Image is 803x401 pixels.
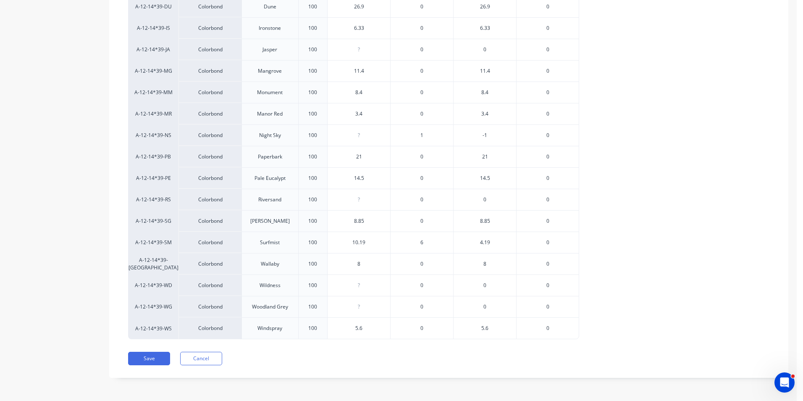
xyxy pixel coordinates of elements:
[328,61,390,82] div: 11.4
[178,124,241,146] div: Colorbond
[546,153,549,161] span: 0
[453,124,516,146] div: -1
[774,372,795,393] iframe: Intercom live chat
[178,167,241,189] div: Colorbond
[328,39,390,60] div: ?
[308,324,317,332] div: 100
[308,239,317,246] div: 100
[453,82,516,103] div: 8.4
[308,303,317,311] div: 100
[257,89,283,96] div: Monument
[420,24,423,32] span: 0
[328,211,390,232] div: 8.85
[128,82,178,103] div: A-12-14*39-MM
[128,296,178,317] div: A-12-14*39-WG
[128,60,178,82] div: A-12-14*39-MG
[178,296,241,317] div: Colorbond
[420,174,423,182] span: 0
[453,317,516,339] div: 5.6
[546,89,549,96] span: 0
[546,303,549,311] span: 0
[546,282,549,289] span: 0
[328,18,390,39] div: 6.33
[328,232,390,253] div: 10.19
[546,239,549,246] span: 0
[420,46,423,53] span: 0
[328,168,390,189] div: 14.5
[453,60,516,82] div: 11.4
[255,174,286,182] div: Pale Eucalypt
[178,189,241,210] div: Colorbond
[420,303,423,311] span: 0
[260,282,281,289] div: Wildness
[328,82,390,103] div: 8.4
[420,217,423,225] span: 0
[453,39,516,60] div: 0
[178,274,241,296] div: Colorbond
[128,274,178,296] div: A-12-14*39-WD
[308,67,317,75] div: 100
[260,239,280,246] div: Surfmist
[453,17,516,39] div: 6.33
[308,24,317,32] div: 100
[546,324,549,332] span: 0
[308,196,317,203] div: 100
[420,3,423,11] span: 0
[308,89,317,96] div: 100
[128,210,178,232] div: A-12-14*39-SG
[453,232,516,253] div: 4.19
[128,17,178,39] div: A-12-14*39-IS
[308,260,317,268] div: 100
[259,24,281,32] div: Ironstone
[453,146,516,167] div: 21
[128,167,178,189] div: A-12-14*39-PE
[420,196,423,203] span: 0
[308,110,317,118] div: 100
[453,253,516,274] div: 8
[128,39,178,60] div: A-12-14*39-JA
[453,167,516,189] div: 14.5
[420,324,423,332] span: 0
[546,67,549,75] span: 0
[453,189,516,210] div: 0
[546,24,549,32] span: 0
[257,110,283,118] div: Manor Red
[328,125,390,146] div: ?
[328,189,390,210] div: ?
[178,103,241,124] div: Colorbond
[128,103,178,124] div: A-12-14*39-MR
[128,232,178,253] div: A-12-14*39-SM
[178,232,241,253] div: Colorbond
[259,132,281,139] div: Night Sky
[308,174,317,182] div: 100
[264,3,276,11] div: Dune
[178,82,241,103] div: Colorbond
[453,103,516,124] div: 3.4
[328,103,390,124] div: 3.4
[546,196,549,203] span: 0
[328,318,390,339] div: 5.6
[128,352,170,365] button: Save
[128,253,178,274] div: A-12-14*39-[GEOGRAPHIC_DATA]
[180,352,222,365] button: Cancel
[546,132,549,139] span: 0
[308,282,317,289] div: 100
[546,46,549,53] span: 0
[420,260,423,268] span: 0
[328,275,390,296] div: ?
[546,110,549,118] span: 0
[420,89,423,96] span: 0
[546,3,549,11] span: 0
[178,210,241,232] div: Colorbond
[128,317,178,339] div: A-12-14*39-WS
[308,153,317,161] div: 100
[258,67,282,75] div: Mangrove
[453,274,516,296] div: 0
[328,253,390,274] div: 8
[258,153,282,161] div: Paperbark
[420,110,423,118] span: 0
[453,296,516,317] div: 0
[178,39,241,60] div: Colorbond
[252,303,288,311] div: Woodland Grey
[257,324,282,332] div: Windspray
